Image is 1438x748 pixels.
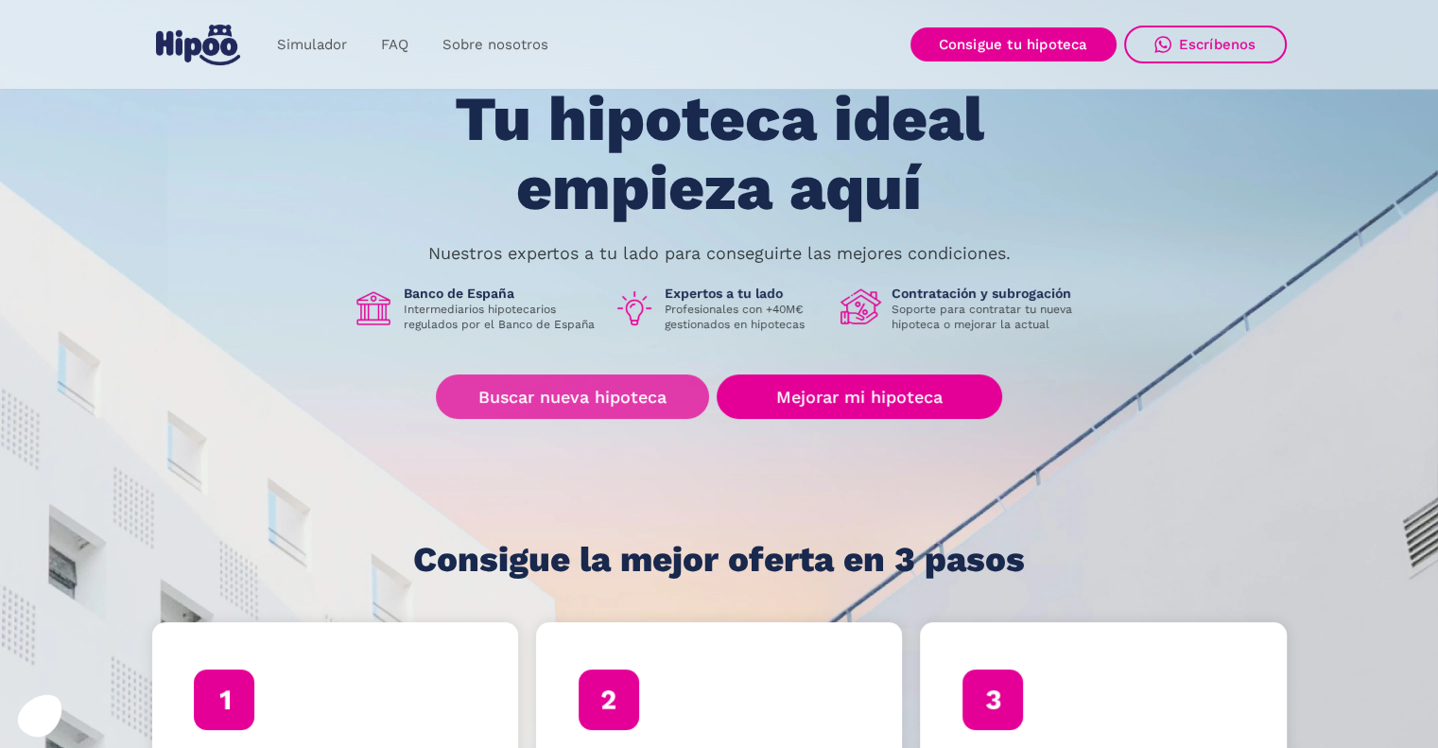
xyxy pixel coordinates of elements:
[413,541,1025,579] h1: Consigue la mejor oferta en 3 pasos
[360,85,1077,222] h1: Tu hipoteca ideal empieza aquí
[152,17,245,73] a: home
[364,26,425,63] a: FAQ
[665,302,825,332] p: Profesionales con +40M€ gestionados en hipotecas
[910,27,1117,61] a: Consigue tu hipoteca
[665,285,825,302] h1: Expertos a tu lado
[1124,26,1287,63] a: Escríbenos
[436,374,709,419] a: Buscar nueva hipoteca
[404,302,598,332] p: Intermediarios hipotecarios regulados por el Banco de España
[1179,36,1256,53] div: Escríbenos
[892,285,1086,302] h1: Contratación y subrogación
[717,374,1001,419] a: Mejorar mi hipoteca
[425,26,565,63] a: Sobre nosotros
[260,26,364,63] a: Simulador
[428,246,1011,261] p: Nuestros expertos a tu lado para conseguirte las mejores condiciones.
[892,302,1086,332] p: Soporte para contratar tu nueva hipoteca o mejorar la actual
[404,285,598,302] h1: Banco de España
